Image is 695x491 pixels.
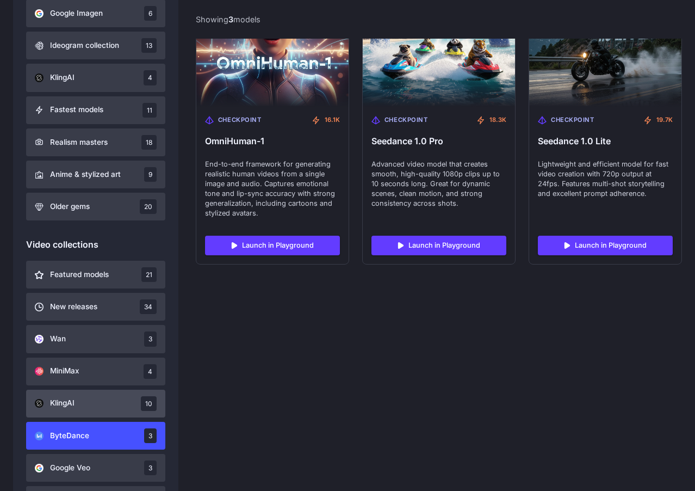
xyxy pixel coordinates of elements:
button: Realism masters 18 [26,128,165,156]
span: 10 [141,396,157,411]
button: Google Veo 3 [26,454,165,482]
div: Video collections [26,238,165,252]
span: Google Imagen [50,8,103,20]
span: 11 [142,103,157,118]
span: KlingAI [50,397,75,409]
button: MiniMax 4 [26,358,165,385]
span: 16.1K [325,115,340,125]
span: 18.3K [489,115,506,125]
a: Launch in Playground [371,236,506,255]
button: Featured models 21 [26,261,165,289]
button: Anime & stylized art 9 [26,161,165,188]
span: 9 [144,167,157,182]
span: ByteDance [50,430,89,442]
button: Ideogram collection 13 [26,32,165,59]
span: 34 [140,299,157,314]
span: Ideogram collection [50,40,119,52]
span: Featured models [50,269,109,281]
button: KlingAI 4 [26,64,165,91]
span: Checkpoint [384,115,428,125]
span: Checkpoint [218,115,262,125]
span: 20 [140,199,157,214]
span: Seedance 1.0 Lite [538,136,673,146]
span: 18 [141,135,157,150]
span: 4 [144,70,157,85]
span: 4 [144,364,157,379]
span: KlingAI [50,72,75,84]
span: 3 [144,461,157,475]
span: 3 [144,428,157,443]
span: End-to-end framework for generating realistic human videos from a single image and audio. Capture... [205,159,340,218]
span: 19.7K [656,115,673,125]
span: New releases [50,301,97,313]
div: Showing models [196,13,260,26]
span: 13 [141,38,157,53]
span: 6 [144,6,157,21]
span: 21 [141,267,157,282]
button: KlingAI 10 [26,390,165,418]
a: Launch in Playground [538,236,673,255]
span: MiniMax [50,365,79,377]
span: OmniHuman-1 [205,136,340,146]
span: Realism masters [50,137,108,149]
button: Wan 3 [26,325,165,353]
button: Fastest models 11 [26,96,165,124]
span: Wan [50,333,66,345]
strong: 3 [228,15,233,24]
span: Seedance 1.0 Pro [371,136,506,146]
a: Launch in Playground [205,236,340,255]
span: Older gems [50,201,90,213]
span: Checkpoint [551,115,594,125]
span: Google Veo [50,462,90,474]
button: ByteDance 3 [26,422,165,450]
span: Lightweight and efficient model for fast video creation with 720p output at 24fps. Features multi... [538,159,673,199]
button: Older gems 20 [26,193,165,220]
span: Anime & stylized art [50,169,121,181]
span: 3 [144,332,157,346]
span: Advanced video model that creates smooth, high-quality 1080p clips up to 10 seconds long. Great f... [371,159,506,208]
span: Fastest models [50,104,103,116]
button: New releases 34 [26,293,165,321]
